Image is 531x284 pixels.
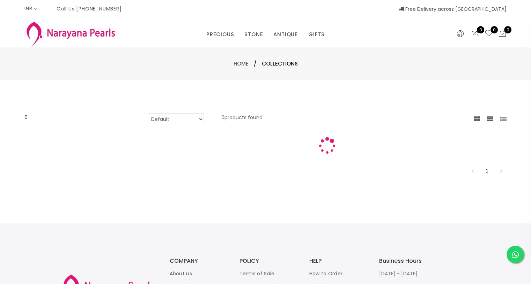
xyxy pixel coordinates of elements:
[491,26,498,33] span: 0
[262,60,298,68] span: Collections
[481,165,493,176] li: 1
[379,269,435,278] p: [DATE] - [DATE]
[379,258,435,264] h3: Business Hours
[170,258,226,264] h3: COMPANY
[221,113,263,125] p: 0 products found
[206,29,234,40] a: PRECIOUS
[471,29,479,38] a: 0
[504,26,511,33] span: 0
[57,6,122,11] p: Call Us [PHONE_NUMBER]
[254,60,257,68] span: /
[482,166,492,176] a: 1
[309,270,343,277] a: How to Order
[24,113,127,122] div: 0
[239,258,295,264] h3: POLICY
[273,29,298,40] a: ANTIQUE
[467,165,479,176] button: left
[477,26,484,33] span: 0
[485,29,493,38] a: 0
[239,270,275,277] a: Terms of Sale
[170,270,192,277] a: About us
[309,258,365,264] h3: HELP
[495,165,507,176] li: Next Page
[495,165,507,176] button: right
[244,29,263,40] a: STONE
[234,60,249,67] a: Home
[471,169,475,173] span: left
[308,29,325,40] a: GIFTS
[498,29,507,38] button: 0
[499,169,503,173] span: right
[467,165,479,176] li: Previous Page
[399,6,507,13] span: Free Delivery across [GEOGRAPHIC_DATA]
